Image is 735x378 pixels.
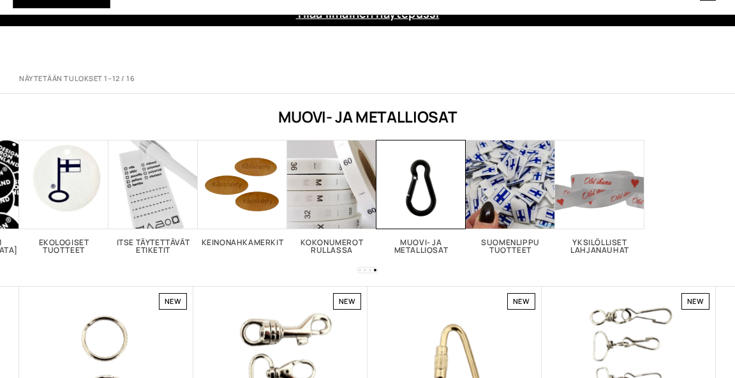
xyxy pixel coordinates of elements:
h2: Suomenlippu tuotteet [466,239,555,254]
p: Näytetään tulokset 1–12 / 16 [19,74,135,84]
h2: Yksilölliset lahjanauhat [555,239,644,254]
a: Visit product category Muovi- ja metalliosat [376,140,466,254]
h1: Muovi- ja metalliosat [19,106,716,127]
a: Visit product category Keinonahkamerkit [198,140,287,246]
h2: Kokonumerot rullassa [287,239,376,254]
a: Visit product category Itse täytettävät etiketit [108,140,198,254]
a: Visit product category Ekologiset tuotteet [19,140,108,254]
a: Visit product category Suomenlippu tuotteet [466,140,555,254]
a: Visit product category Kokonumerot rullassa [287,140,376,254]
h2: Itse täytettävät etiketit [108,239,198,254]
h2: Keinonahkamerkit [198,239,287,246]
a: Visit product category Yksilölliset lahjanauhat [555,140,644,254]
h2: Ekologiset tuotteet [19,239,108,254]
h2: Muovi- ja metalliosat [376,239,466,254]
